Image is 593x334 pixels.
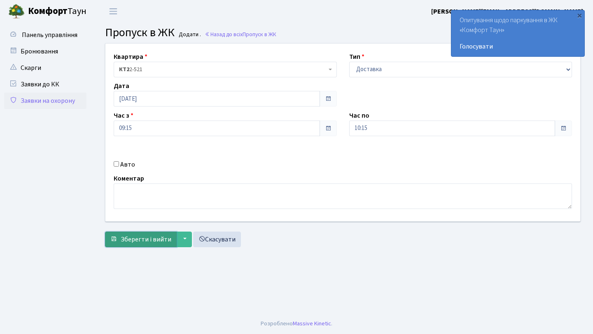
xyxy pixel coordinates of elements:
span: Пропуск в ЖК [243,30,276,38]
label: Дата [114,81,129,91]
label: Квартира [114,52,147,62]
div: Опитування щодо паркування в ЖК «Комфорт Таун» [451,10,584,56]
label: Час по [349,111,369,121]
a: Бронювання [4,43,86,60]
label: Час з [114,111,133,121]
a: Massive Kinetic [293,319,331,328]
button: Зберегти і вийти [105,232,177,247]
span: <b>КТ2</b>&nbsp;&nbsp;&nbsp;2-521 [114,62,337,77]
a: Голосувати [460,42,576,51]
a: Панель управління [4,27,86,43]
label: Тип [349,52,364,62]
a: Скасувати [193,232,241,247]
small: Додати . [177,31,201,38]
button: Переключити навігацію [103,5,124,18]
b: КТ2 [119,65,129,74]
a: [PERSON_NAME][EMAIL_ADDRESS][DOMAIN_NAME] [431,7,583,16]
a: Заявки на охорону [4,93,86,109]
a: Заявки до КК [4,76,86,93]
img: logo.png [8,3,25,20]
span: Пропуск в ЖК [105,24,175,41]
b: Комфорт [28,5,68,18]
a: Скарги [4,60,86,76]
div: Розроблено . [261,319,332,328]
span: Таун [28,5,86,19]
span: Панель управління [22,30,77,39]
a: Назад до всіхПропуск в ЖК [205,30,276,38]
div: × [575,11,584,19]
span: Зберегти і вийти [121,235,171,244]
label: Коментар [114,174,144,183]
label: Авто [120,160,135,169]
span: <b>КТ2</b>&nbsp;&nbsp;&nbsp;2-521 [119,65,327,74]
